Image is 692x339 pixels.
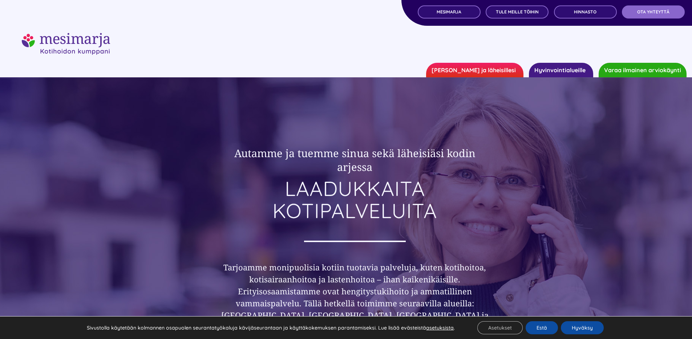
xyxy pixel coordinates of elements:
[637,9,669,15] span: OTA YHTEYTTÄ
[426,324,454,331] button: asetuksista
[477,321,523,334] button: Asetukset
[622,5,685,19] a: OTA YHTEYTTÄ
[574,9,596,15] span: Hinnasto
[599,63,687,77] a: Varaa ilmainen arviokäynti
[554,5,617,19] a: Hinnasto
[215,146,494,173] h2: Autamme ja tuemme sinua sekä läheisiäsi kodin arjessa
[418,5,481,19] a: MESIMARJA
[561,321,604,334] button: Hyväksy
[496,9,539,15] span: TULE MEILLE TÖIHIN
[437,9,461,15] span: MESIMARJA
[529,63,593,77] a: Hyvinvointialueille
[22,33,110,55] img: mesimarjasi
[426,63,523,77] a: [PERSON_NAME] ja läheisillesi
[215,261,494,333] h3: Tarjoamme monipuolisia kotiin tuotavia palveluja, kuten kotihoitoa, kotisairaanhoitoa ja lastenho...
[87,324,455,331] p: Sivustolla käytetään kolmannen osapuolen seurantatyökaluja kävijäseurantaan ja käyttäkokemuksen p...
[215,177,494,222] h1: LAADUKKAITA KOTIPALVELUITA
[486,5,549,19] a: TULE MEILLE TÖIHIN
[526,321,558,334] button: Estä
[22,32,110,41] a: mesimarjasi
